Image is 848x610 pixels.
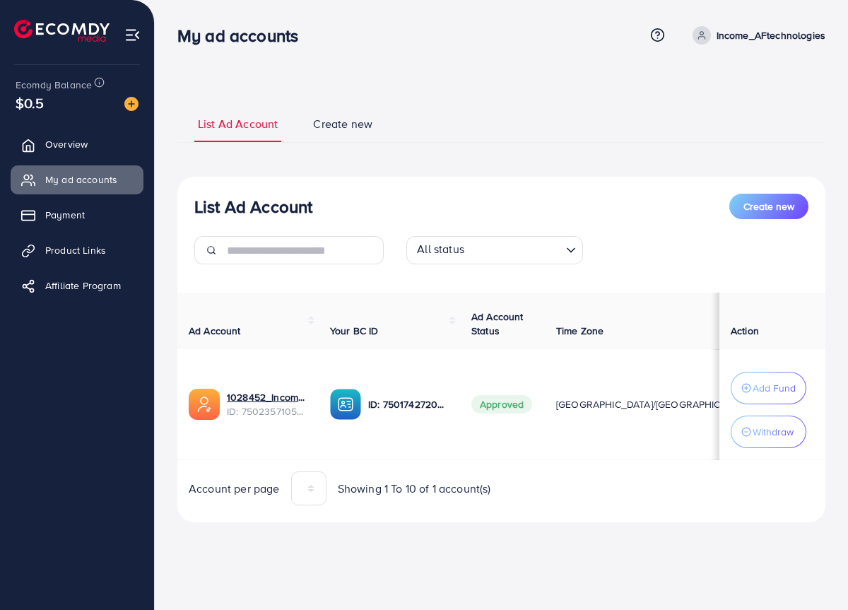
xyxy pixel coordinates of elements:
[753,423,794,440] p: Withdraw
[471,310,524,338] span: Ad Account Status
[194,197,312,217] h3: List Ad Account
[227,390,307,419] div: <span class='underline'>1028452_Income_AFtechnologies_1746778638372</span></br>7502357105895374865
[11,236,143,264] a: Product Links
[406,236,583,264] div: Search for option
[189,389,220,420] img: ic-ads-acc.e4c84228.svg
[338,481,491,497] span: Showing 1 To 10 of 1 account(s)
[45,172,117,187] span: My ad accounts
[198,116,278,132] span: List Ad Account
[11,271,143,300] a: Affiliate Program
[788,546,837,599] iframe: Chat
[313,116,372,132] span: Create new
[731,416,806,448] button: Withdraw
[45,278,121,293] span: Affiliate Program
[753,380,796,397] p: Add Fund
[45,208,85,222] span: Payment
[687,26,825,45] a: Income_AFtechnologies
[368,396,449,413] p: ID: 7501742720688717840
[11,201,143,229] a: Payment
[189,481,280,497] span: Account per page
[11,130,143,158] a: Overview
[414,238,467,261] span: All status
[11,165,143,194] a: My ad accounts
[556,324,603,338] span: Time Zone
[189,324,241,338] span: Ad Account
[729,194,808,219] button: Create new
[16,78,92,92] span: Ecomdy Balance
[227,404,307,418] span: ID: 7502357105895374865
[14,20,110,42] img: logo
[731,324,759,338] span: Action
[45,243,106,257] span: Product Links
[16,93,45,113] span: $0.5
[227,390,307,404] a: 1028452_Income_AFtechnologies_1746778638372
[743,199,794,213] span: Create new
[124,27,141,43] img: menu
[124,97,139,111] img: image
[330,389,361,420] img: ic-ba-acc.ded83a64.svg
[731,372,806,404] button: Add Fund
[556,397,753,411] span: [GEOGRAPHIC_DATA]/[GEOGRAPHIC_DATA]
[717,27,825,44] p: Income_AFtechnologies
[45,137,88,151] span: Overview
[330,324,379,338] span: Your BC ID
[177,25,310,46] h3: My ad accounts
[471,395,532,413] span: Approved
[469,239,560,261] input: Search for option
